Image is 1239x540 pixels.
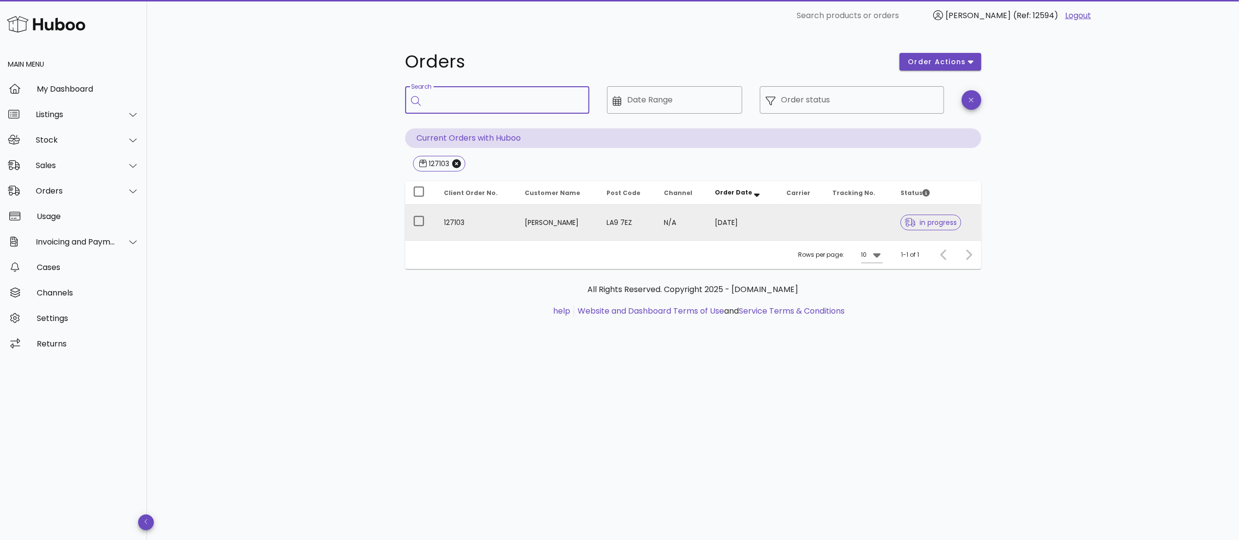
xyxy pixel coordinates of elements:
th: Status [893,181,981,205]
div: 10Rows per page: [861,247,883,263]
th: Order Date: Sorted descending. Activate to remove sorting. [707,181,779,205]
div: Usage [37,212,139,221]
img: Huboo Logo [7,14,85,35]
button: Close [452,159,461,168]
td: N/A [656,205,707,240]
div: Channels [37,288,139,297]
div: Rows per page: [799,241,883,269]
div: My Dashboard [37,84,139,94]
div: Settings [37,314,139,323]
th: Tracking No. [825,181,893,205]
th: Client Order No. [437,181,517,205]
div: Sales [36,161,116,170]
th: Customer Name [517,181,599,205]
span: Carrier [786,189,810,197]
div: Invoicing and Payments [36,237,116,246]
td: 127103 [437,205,517,240]
li: and [574,305,845,317]
a: help [553,305,570,317]
span: Customer Name [525,189,580,197]
th: Carrier [778,181,825,205]
span: Status [900,189,930,197]
a: Logout [1065,10,1091,22]
td: [DATE] [707,205,779,240]
span: Channel [664,189,693,197]
div: Listings [36,110,116,119]
div: 127103 [427,159,449,169]
button: order actions [899,53,981,71]
span: Tracking No. [832,189,875,197]
label: Search [411,83,432,91]
a: Website and Dashboard Terms of Use [578,305,724,317]
p: All Rights Reserved. Copyright 2025 - [DOMAIN_NAME] [413,284,973,295]
div: 10 [861,250,867,259]
span: in progress [905,219,957,226]
div: Orders [36,186,116,196]
span: Post Code [607,189,641,197]
span: [PERSON_NAME] [946,10,1011,21]
span: (Ref: 12594) [1013,10,1058,21]
div: 1-1 of 1 [901,250,920,259]
span: Client Order No. [444,189,498,197]
th: Channel [656,181,707,205]
span: order actions [907,57,966,67]
p: Current Orders with Huboo [405,128,981,148]
div: Cases [37,263,139,272]
td: [PERSON_NAME] [517,205,599,240]
td: LA9 7EZ [599,205,656,240]
div: Returns [37,339,139,348]
th: Post Code [599,181,656,205]
a: Service Terms & Conditions [739,305,845,317]
span: Order Date [715,188,753,196]
div: Stock [36,135,116,145]
h1: Orders [405,53,888,71]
